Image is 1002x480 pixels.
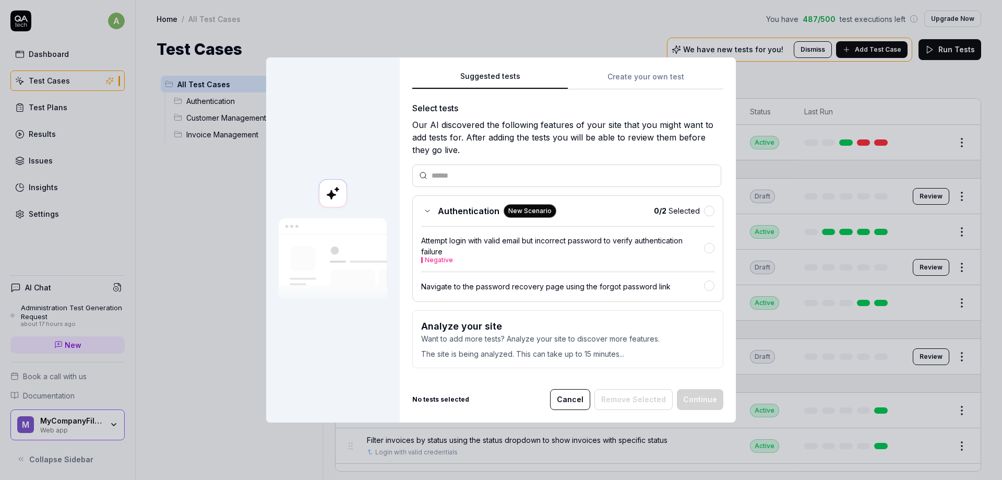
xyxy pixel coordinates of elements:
[279,218,387,301] img: Our AI scans your site and suggests things to test
[421,344,714,359] p: The site is being analyzed. This can take up to 15 minutes...
[550,389,590,410] button: Cancel
[594,389,673,410] button: Remove Selected
[568,71,723,89] button: Create your own test
[425,257,453,263] button: Negative
[421,319,714,333] h3: Analyze your site
[412,395,469,404] b: No tests selected
[504,204,556,218] div: New Scenario
[677,389,723,410] button: Continue
[412,71,568,89] button: Suggested tests
[654,205,700,216] span: Selected
[421,281,704,292] div: Navigate to the password recovery page using the forgot password link
[654,206,666,215] b: 0 / 2
[412,119,723,156] div: Our AI discovered the following features of your site that you might want to add tests for. After...
[421,333,714,344] p: Want to add more tests? Analyze your site to discover more features.
[412,102,723,114] div: Select tests
[438,205,499,217] span: Authentication
[421,235,704,263] div: Attempt login with valid email but incorrect password to verify authentication failure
